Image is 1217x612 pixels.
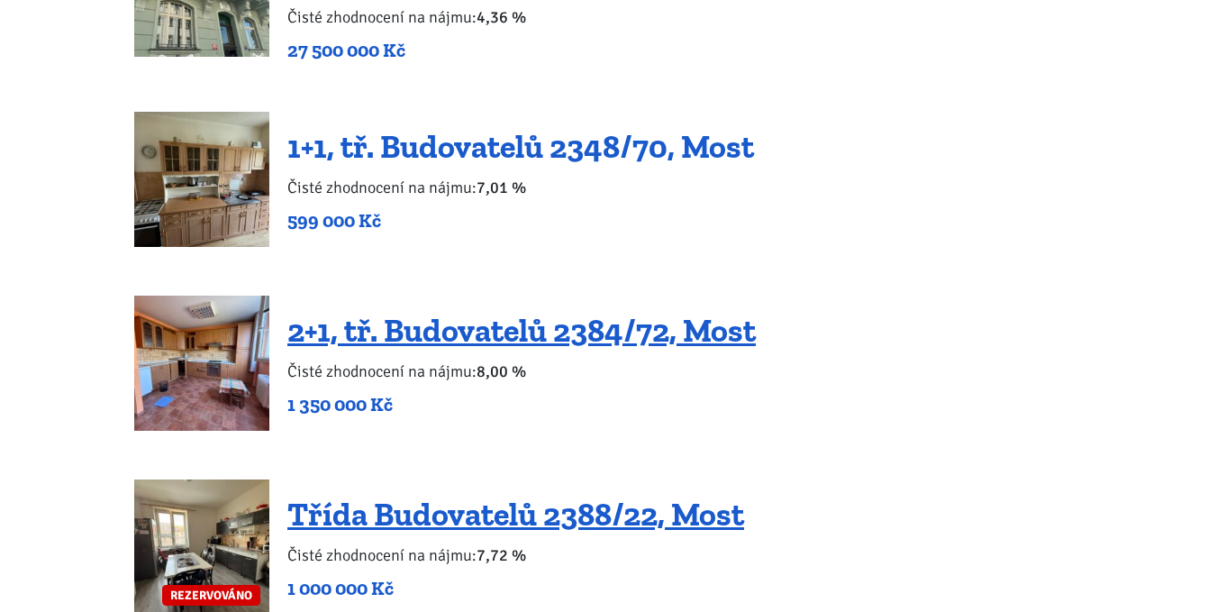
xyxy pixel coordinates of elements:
[287,208,754,233] p: 599 000 Kč
[287,359,756,384] p: Čisté zhodnocení na nájmu:
[287,495,744,534] a: Třída Budovatelů 2388/22, Most
[477,361,526,381] b: 8,00 %
[287,38,1083,63] p: 27 500 000 Kč
[477,7,526,27] b: 4,36 %
[287,175,754,200] p: Čisté zhodnocení na nájmu:
[287,543,744,568] p: Čisté zhodnocení na nájmu:
[287,311,756,350] a: 2+1, tř. Budovatelů 2384/72, Most
[287,576,744,601] p: 1 000 000 Kč
[477,178,526,197] b: 7,01 %
[477,545,526,565] b: 7,72 %
[162,585,260,606] span: REZERVOVÁNO
[287,127,754,166] a: 1+1, tř. Budovatelů 2348/70, Most
[287,5,1083,30] p: Čisté zhodnocení na nájmu:
[287,392,756,417] p: 1 350 000 Kč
